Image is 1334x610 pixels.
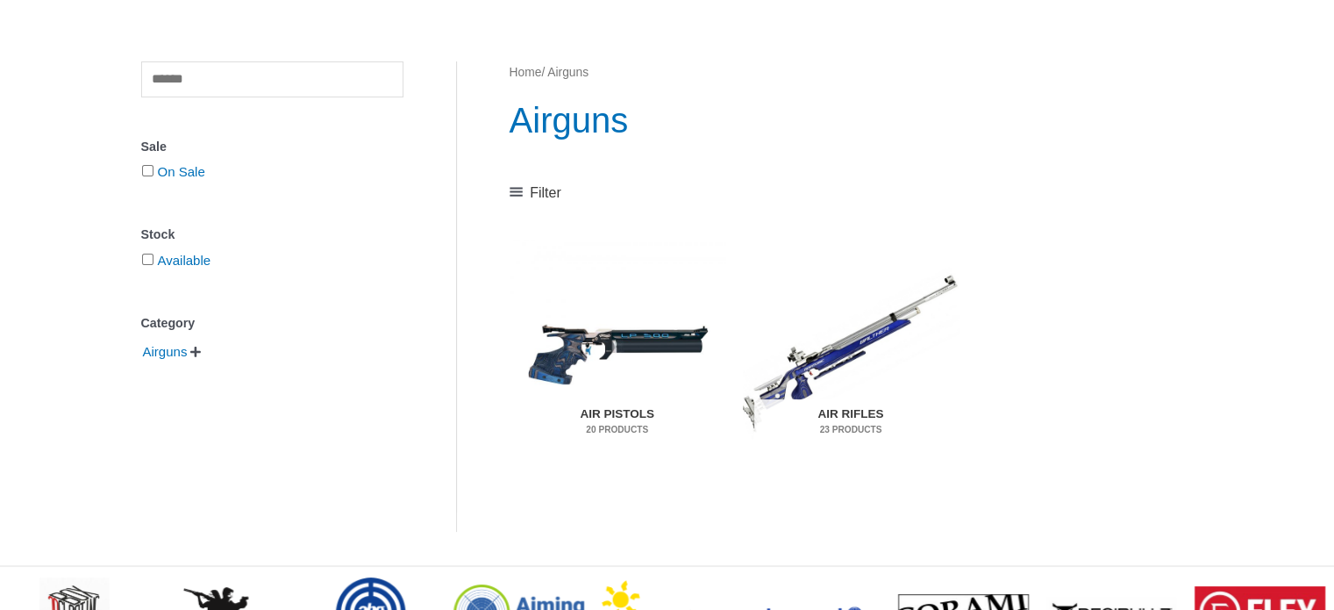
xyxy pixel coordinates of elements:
img: Air Rifles [743,240,959,466]
a: On Sale [158,164,205,179]
div: Stock [141,222,403,248]
mark: 23 Products [754,423,946,436]
span: Filter [530,180,561,206]
div: Category [141,311,403,336]
a: Visit product category Air Rifles [743,240,959,466]
mark: 20 Products [521,423,713,436]
input: On Sale [142,165,153,176]
a: Home [510,66,542,79]
a: Available [158,253,211,268]
h2: Air Rifles [754,399,946,445]
img: Air Pistols [510,240,725,466]
div: Sale [141,134,403,160]
span:  [190,346,201,358]
span: Airguns [141,337,189,367]
a: Airguns [141,343,189,358]
input: Available [142,254,153,265]
nav: Breadcrumb [510,61,1193,84]
h1: Airguns [510,96,1193,145]
h2: Air Pistols [521,399,713,445]
a: Filter [510,180,561,206]
a: Visit product category Air Pistols [510,240,725,466]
